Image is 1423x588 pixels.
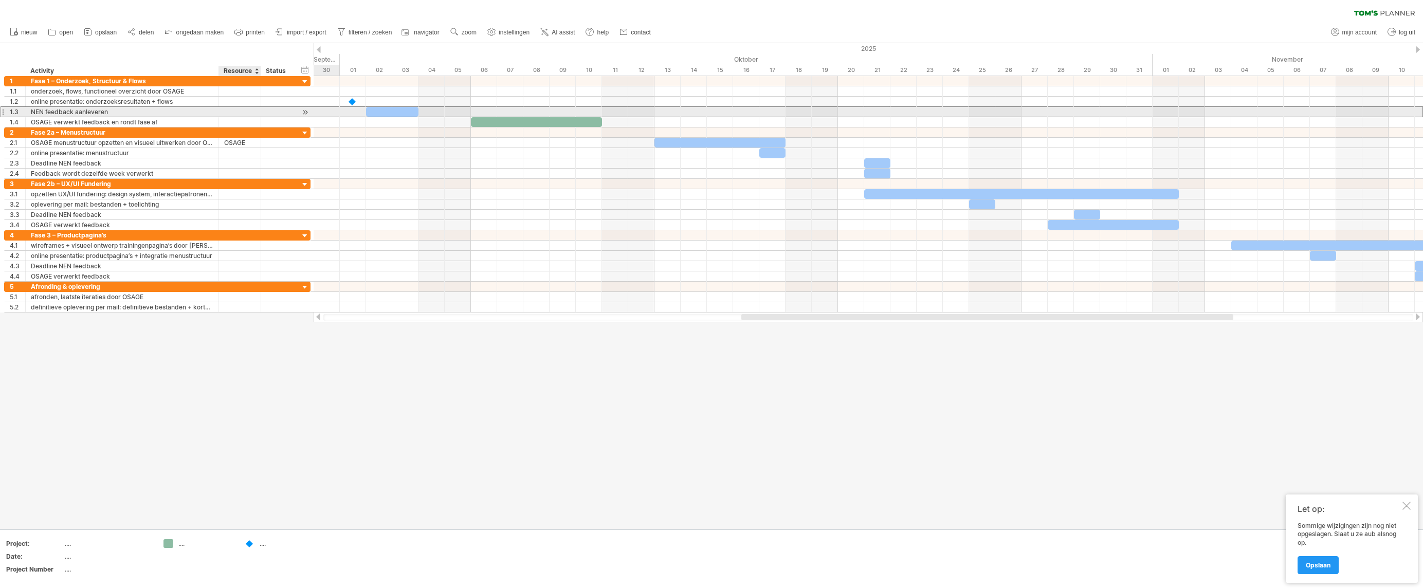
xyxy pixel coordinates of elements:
div: Oktober 2025 [340,54,1153,65]
span: nieuw [21,29,37,36]
div: 2.4 [10,169,25,178]
span: zoom [462,29,477,36]
div: Feedback wordt dezelfde week verwerkt [31,169,213,178]
div: donderdag, 30 Oktober 2025 [1100,65,1126,76]
div: OSAGE [224,138,256,148]
div: zondag, 5 Oktober 2025 [445,65,471,76]
div: Project Number [6,565,63,574]
div: 2.2 [10,148,25,158]
div: zondag, 26 Oktober 2025 [995,65,1021,76]
div: 1.3 [10,107,25,117]
div: Status [266,66,288,76]
div: 4.4 [10,271,25,281]
div: 3.1 [10,189,25,199]
div: 3.3 [10,210,25,219]
div: vrijdag, 24 Oktober 2025 [943,65,969,76]
div: oplevering per mail: bestanden + toelichting [31,199,213,209]
div: dinsdag, 28 Oktober 2025 [1048,65,1074,76]
span: help [597,29,609,36]
div: 1.2 [10,97,25,106]
div: OSAGE menustructuur opzetten en visueel uitwerken door OSAGE [31,138,213,148]
div: dinsdag, 14 Oktober 2025 [681,65,707,76]
div: maandag, 10 November 2025 [1389,65,1415,76]
div: 1.1 [10,86,25,96]
div: zaterdag, 4 Oktober 2025 [418,65,445,76]
a: log uit [1385,26,1418,39]
div: 2 [10,127,25,137]
a: nieuw [7,26,40,39]
div: opzetten UX/UI fundering: design system, interactiepatronen, mobiel door OSAGE [31,189,213,199]
div: OSAGE verwerkt feedback [31,220,213,230]
div: Activity [30,66,213,76]
div: donderdag, 6 November 2025 [1284,65,1310,76]
div: woensdag, 29 Oktober 2025 [1074,65,1100,76]
span: opslaan [95,29,117,36]
a: AI assist [538,26,578,39]
div: .... [260,539,316,548]
span: import / export [287,29,326,36]
div: dinsdag, 4 November 2025 [1231,65,1257,76]
a: open [45,26,76,39]
span: AI assist [552,29,575,36]
div: 4.1 [10,241,25,250]
div: woensdag, 8 Oktober 2025 [523,65,550,76]
div: woensdag, 5 November 2025 [1257,65,1284,76]
div: wireframes + visueel ontwerp trainingenpagina’s door [PERSON_NAME] [31,241,213,250]
div: Fase 1 – Onderzoek, Structuur & Flows [31,76,213,86]
div: Deadline NEN feedback [31,210,213,219]
a: navigator [400,26,442,39]
div: 2.1 [10,138,25,148]
div: vrijdag, 7 November 2025 [1310,65,1336,76]
div: 5 [10,282,25,291]
div: vrijdag, 3 Oktober 2025 [392,65,418,76]
div: Date: [6,552,63,561]
a: contact [617,26,654,39]
div: 4.2 [10,251,25,261]
div: 1.4 [10,117,25,127]
span: filteren / zoeken [349,29,392,36]
div: definitieve oplevering per mail: definitieve bestanden + korte toelichting [31,302,213,312]
div: Fase 2b – UX/UI Fundering [31,179,213,189]
div: 3.4 [10,220,25,230]
a: filteren / zoeken [335,26,395,39]
div: vrijdag, 17 Oktober 2025 [759,65,786,76]
div: dinsdag, 7 Oktober 2025 [497,65,523,76]
div: scroll naar activiteit [300,107,310,118]
div: zaterdag, 18 Oktober 2025 [786,65,812,76]
div: Project: [6,539,63,548]
div: Fase 3 – Productpagina’s [31,230,213,240]
span: log uit [1399,29,1415,36]
div: 2.3 [10,158,25,168]
div: 4.3 [10,261,25,271]
div: Let op: [1298,504,1400,514]
div: onderzoek, flows, functioneel overzicht door OSAGE [31,86,213,96]
span: instellingen [499,29,530,36]
a: import / export [273,26,330,39]
a: printen [232,26,268,39]
a: Opslaan [1298,556,1339,574]
div: Fase 2a – Menustructuur [31,127,213,137]
div: .... [65,539,151,548]
div: zaterdag, 11 Oktober 2025 [602,65,628,76]
span: navigator [414,29,439,36]
span: mijn account [1342,29,1377,36]
div: 5.2 [10,302,25,312]
span: delen [139,29,154,36]
div: OSAGE verwerkt feedback en rondt fase af [31,117,213,127]
div: 5.1 [10,292,25,302]
span: open [59,29,73,36]
div: woensdag, 22 Oktober 2025 [890,65,917,76]
a: instellingen [485,26,533,39]
div: donderdag, 2 Oktober 2025 [366,65,392,76]
div: OSAGE verwerkt feedback [31,271,213,281]
div: online presentatie: menustructuur [31,148,213,158]
a: mijn account [1328,26,1380,39]
div: 1 [10,76,25,86]
div: donderdag, 9 Oktober 2025 [550,65,576,76]
div: Deadline NEN feedback [31,158,213,168]
div: maandag, 27 Oktober 2025 [1021,65,1048,76]
div: NEN feedback aanleveren [31,107,213,117]
div: maandag, 20 Oktober 2025 [838,65,864,76]
div: Resource [224,66,255,76]
a: help [583,26,612,39]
